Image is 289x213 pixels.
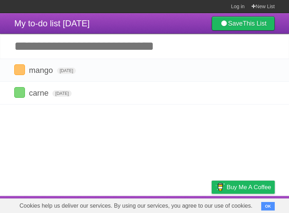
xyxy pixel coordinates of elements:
span: Cookies help us deliver our services. By using our services, you agree to our use of cookies. [12,199,260,213]
a: Developers [140,198,169,211]
span: Buy me a coffee [227,181,271,193]
label: Done [14,87,25,98]
span: My to-do list [DATE] [14,18,90,28]
a: Privacy [202,198,221,211]
a: SaveThis List [212,16,275,31]
b: This List [243,20,267,27]
img: Buy me a coffee [215,181,225,193]
a: Buy me a coffee [212,181,275,194]
label: Done [14,64,25,75]
span: carne [29,89,50,97]
a: Suggest a feature [230,198,275,211]
span: [DATE] [57,68,76,74]
span: mango [29,66,55,75]
span: [DATE] [52,90,72,97]
a: Terms [178,198,194,211]
button: OK [261,202,275,211]
a: About [117,198,132,211]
